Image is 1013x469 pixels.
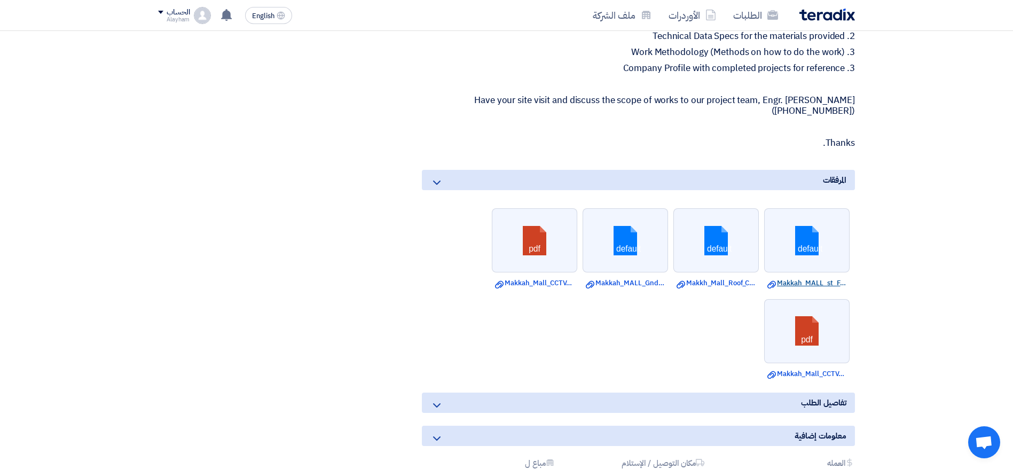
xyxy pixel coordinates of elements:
div: الحساب [167,8,190,17]
p: Thanks. [422,138,855,148]
a: Makkah_Mall_CCTV_Project_UTP_Fluke_Test_Report.pdf [495,278,574,288]
p: 3. Company Profile with completed projects for reference [422,63,855,74]
img: Teradix logo [799,9,855,21]
a: Makkah_MALL_st_Floor_CCTV_Layout_.dwg [767,278,846,288]
a: Makkah_MALL_Gnd_Floor_CCTV_Layout_.dwg [586,278,665,288]
span: معلومات إضافية [795,430,846,442]
span: المرفقات [823,174,846,186]
p: 2. Technical Data Specs for the materials provided [422,31,855,42]
p: 3. Work Methodology (Methods on how to do the work) [422,47,855,58]
img: profile_test.png [194,7,211,24]
p: Have your site visit and discuss the scope of works to our project team, Engr. [PERSON_NAME] ([PH... [422,95,855,116]
a: الأوردرات [660,3,725,28]
a: الطلبات [725,3,787,28]
a: Open chat [968,426,1000,458]
a: ملف الشركة [584,3,660,28]
button: English [245,7,292,24]
div: Alayham [158,17,190,22]
a: Makkh_Mall_Roof_CCTV_Layout_.dwg [677,278,756,288]
span: تفاصيل الطلب [801,397,846,409]
a: Makkah_Mall_CCTV_Project_Fiber_Cable_Test_Report.pdf [767,369,846,379]
span: English [252,12,274,20]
